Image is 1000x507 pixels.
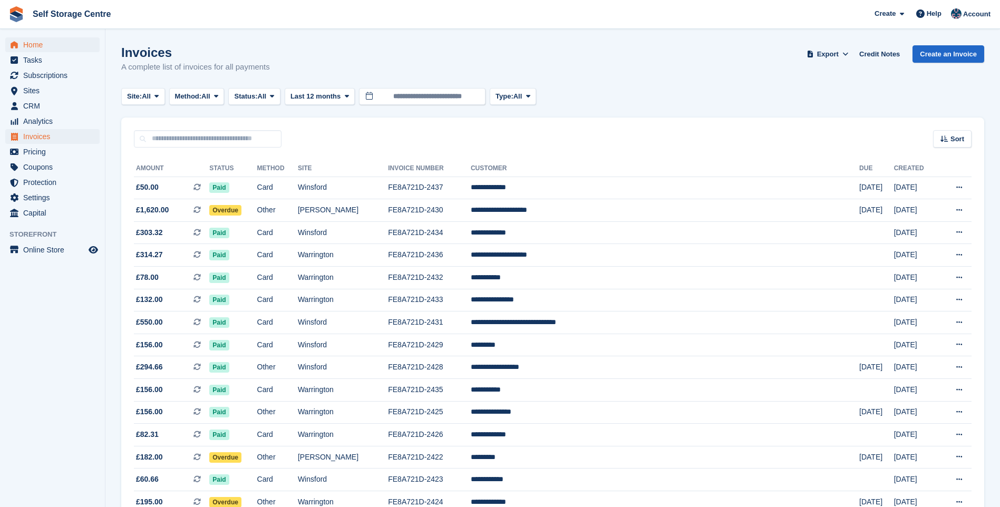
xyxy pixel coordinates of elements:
th: Site [298,160,388,177]
span: Export [817,49,839,60]
td: [DATE] [894,446,939,469]
td: [DATE] [894,311,939,334]
td: Warrington [298,289,388,311]
span: £1,620.00 [136,204,169,216]
td: [DATE] [894,356,939,379]
span: All [142,91,151,102]
td: Other [257,356,298,379]
span: £78.00 [136,272,159,283]
td: Warrington [298,401,388,424]
th: Method [257,160,298,177]
span: Paid [209,340,229,350]
span: Analytics [23,114,86,129]
td: Other [257,401,298,424]
span: Pricing [23,144,86,159]
td: FE8A721D-2425 [388,401,471,424]
a: menu [5,144,100,159]
span: £156.00 [136,384,163,395]
button: Site: All [121,88,165,105]
span: Paid [209,362,229,373]
td: [DATE] [894,199,939,222]
span: CRM [23,99,86,113]
td: Winsford [298,177,388,199]
a: menu [5,206,100,220]
span: £50.00 [136,182,159,193]
span: Online Store [23,242,86,257]
td: Card [257,424,298,446]
td: FE8A721D-2422 [388,446,471,469]
button: Type: All [490,88,536,105]
td: Card [257,244,298,267]
span: Home [23,37,86,52]
span: All [513,91,522,102]
span: All [258,91,267,102]
span: Settings [23,190,86,205]
span: Protection [23,175,86,190]
span: Paid [209,430,229,440]
span: £156.00 [136,406,163,417]
h1: Invoices [121,45,270,60]
span: Sort [950,134,964,144]
span: Method: [175,91,202,102]
span: £303.32 [136,227,163,238]
a: menu [5,129,100,144]
td: [DATE] [859,356,894,379]
span: £60.66 [136,474,159,485]
button: Last 12 months [285,88,355,105]
a: menu [5,114,100,129]
span: Invoices [23,129,86,144]
td: Winsford [298,334,388,356]
td: Warrington [298,244,388,267]
th: Amount [134,160,209,177]
td: Card [257,289,298,311]
td: Warrington [298,267,388,289]
th: Invoice Number [388,160,471,177]
a: Create an Invoice [912,45,984,63]
td: FE8A721D-2433 [388,289,471,311]
span: Capital [23,206,86,220]
td: FE8A721D-2437 [388,177,471,199]
span: Paid [209,295,229,305]
td: FE8A721D-2428 [388,356,471,379]
a: menu [5,175,100,190]
th: Status [209,160,257,177]
td: Warrington [298,424,388,446]
span: Overdue [209,452,241,463]
a: menu [5,160,100,174]
td: Warrington [298,379,388,402]
td: FE8A721D-2430 [388,199,471,222]
span: Paid [209,250,229,260]
td: [DATE] [894,221,939,244]
td: FE8A721D-2426 [388,424,471,446]
a: menu [5,68,100,83]
td: Card [257,311,298,334]
span: £82.31 [136,429,159,440]
td: FE8A721D-2423 [388,469,471,491]
td: [DATE] [894,424,939,446]
span: Paid [209,182,229,193]
span: Account [963,9,991,19]
span: Site: [127,91,142,102]
th: Customer [471,160,859,177]
span: £550.00 [136,317,163,328]
td: Other [257,199,298,222]
span: All [201,91,210,102]
span: Coupons [23,160,86,174]
td: [DATE] [859,401,894,424]
td: FE8A721D-2432 [388,267,471,289]
span: Status: [234,91,257,102]
td: FE8A721D-2431 [388,311,471,334]
td: Card [257,177,298,199]
th: Created [894,160,939,177]
td: FE8A721D-2435 [388,379,471,402]
td: [DATE] [894,379,939,402]
a: Self Storage Centre [28,5,115,23]
td: [DATE] [894,289,939,311]
td: [DATE] [859,177,894,199]
td: Other [257,446,298,469]
img: Clair Cole [951,8,962,19]
span: Overdue [209,205,241,216]
td: [PERSON_NAME] [298,199,388,222]
td: [DATE] [894,177,939,199]
p: A complete list of invoices for all payments [121,61,270,73]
